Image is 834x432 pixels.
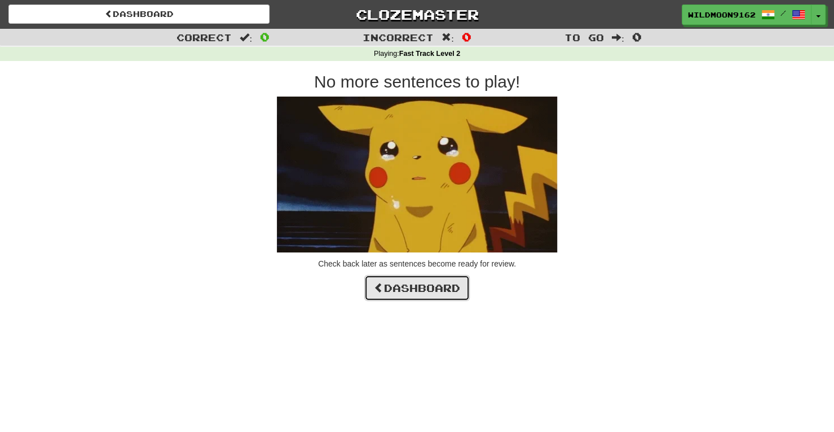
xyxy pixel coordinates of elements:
a: Dashboard [8,5,270,24]
span: WildMoon9162 [688,10,756,20]
span: Incorrect [363,32,434,43]
h2: No more sentences to play! [96,72,739,91]
span: Correct [176,32,232,43]
span: : [240,33,252,42]
p: Check back later as sentences become ready for review. [96,258,739,269]
span: : [612,33,624,42]
span: / [780,9,786,17]
a: WildMoon9162 / [682,5,811,25]
span: : [442,33,454,42]
span: 0 [632,30,642,43]
strong: Fast Track Level 2 [399,50,461,58]
span: 0 [462,30,471,43]
span: To go [564,32,604,43]
a: Dashboard [364,275,470,301]
span: 0 [260,30,270,43]
a: Clozemaster [286,5,548,24]
img: sad-pikachu.gif [277,97,557,252]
